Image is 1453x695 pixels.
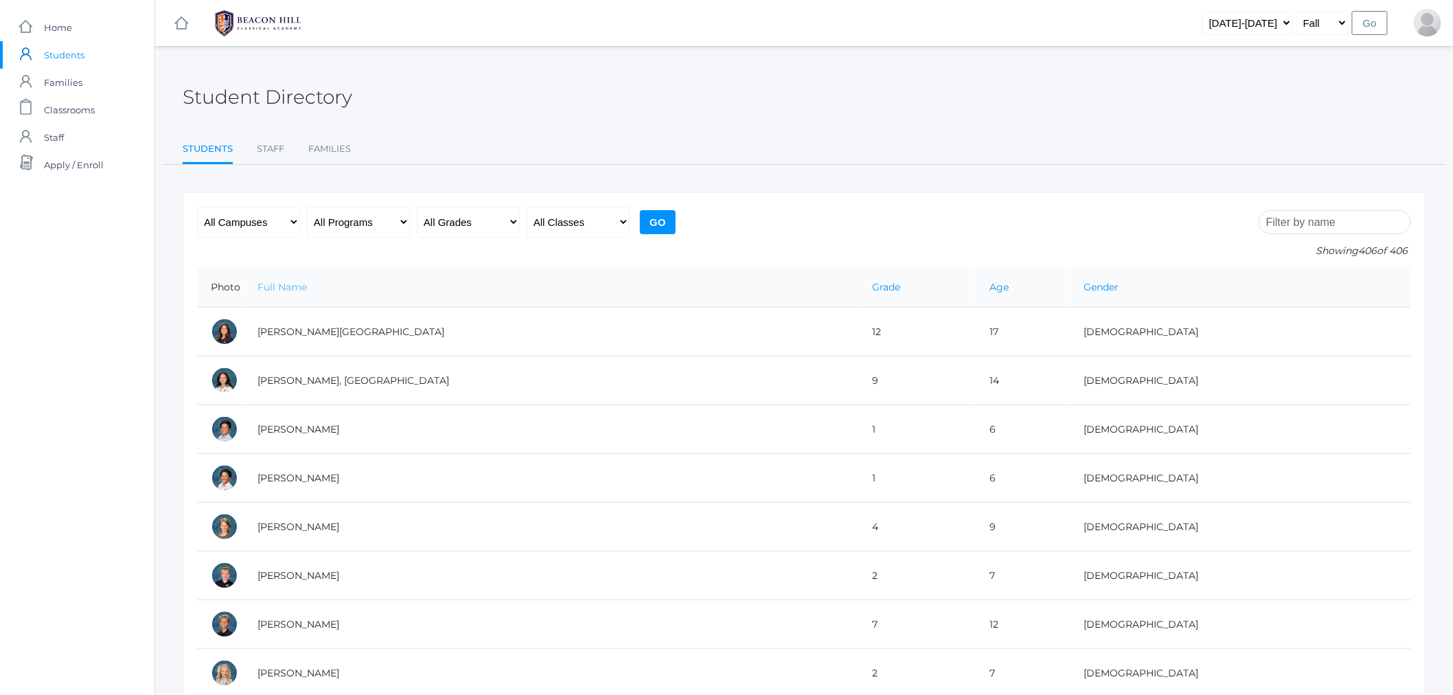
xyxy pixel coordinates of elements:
[211,464,238,492] div: Grayson Abrea
[976,356,1070,405] td: 14
[1084,281,1119,293] a: Gender
[183,135,233,165] a: Students
[858,356,976,405] td: 9
[872,281,900,293] a: Grade
[1359,244,1377,257] span: 406
[1070,551,1411,600] td: [DEMOGRAPHIC_DATA]
[640,210,676,234] input: Go
[976,551,1070,600] td: 7
[244,308,858,356] td: [PERSON_NAME][GEOGRAPHIC_DATA]
[211,513,238,540] div: Amelia Adams
[989,281,1009,293] a: Age
[1414,9,1441,36] div: Caitlin Tourje
[44,151,104,179] span: Apply / Enroll
[244,551,858,600] td: [PERSON_NAME]
[211,611,238,638] div: Cole Albanese
[1070,308,1411,356] td: [DEMOGRAPHIC_DATA]
[244,503,858,551] td: [PERSON_NAME]
[858,600,976,649] td: 7
[976,503,1070,551] td: 9
[858,308,976,356] td: 12
[211,318,238,345] div: Charlotte Abdulla
[211,367,238,394] div: Phoenix Abdulla
[44,96,95,124] span: Classrooms
[44,124,64,151] span: Staff
[1070,600,1411,649] td: [DEMOGRAPHIC_DATA]
[858,454,976,503] td: 1
[1070,503,1411,551] td: [DEMOGRAPHIC_DATA]
[244,600,858,649] td: [PERSON_NAME]
[207,6,310,41] img: BHCALogos-05-308ed15e86a5a0abce9b8dd61676a3503ac9727e845dece92d48e8588c001991.png
[1070,405,1411,454] td: [DEMOGRAPHIC_DATA]
[211,415,238,443] div: Dominic Abrea
[258,281,307,293] a: Full Name
[308,135,351,163] a: Families
[183,87,352,108] h2: Student Directory
[211,659,238,687] div: Elle Albanese
[976,405,1070,454] td: 6
[1070,454,1411,503] td: [DEMOGRAPHIC_DATA]
[1070,356,1411,405] td: [DEMOGRAPHIC_DATA]
[1259,244,1411,258] p: Showing of 406
[44,69,82,96] span: Families
[244,405,858,454] td: [PERSON_NAME]
[858,503,976,551] td: 4
[1352,11,1388,35] input: Go
[257,135,284,163] a: Staff
[211,562,238,589] div: Jack Adams
[858,405,976,454] td: 1
[1259,210,1411,234] input: Filter by name
[44,14,72,41] span: Home
[976,308,1070,356] td: 17
[197,268,244,308] th: Photo
[244,356,858,405] td: [PERSON_NAME], [GEOGRAPHIC_DATA]
[976,600,1070,649] td: 12
[858,551,976,600] td: 2
[244,454,858,503] td: [PERSON_NAME]
[44,41,84,69] span: Students
[976,454,1070,503] td: 6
